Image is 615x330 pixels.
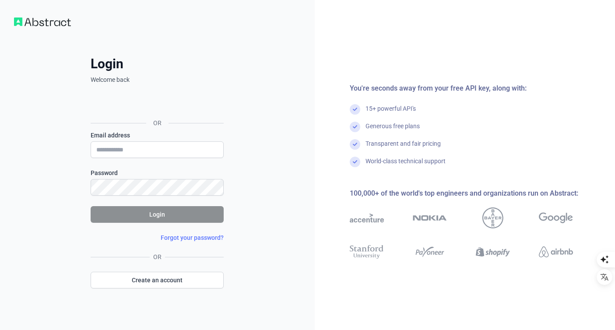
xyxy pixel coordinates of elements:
img: shopify [476,243,510,260]
span: OR [146,119,169,127]
img: check mark [350,104,360,115]
img: nokia [413,207,447,228]
img: bayer [482,207,503,228]
div: 15+ powerful API's [365,104,416,122]
a: Create an account [91,272,224,288]
img: stanford university [350,243,384,260]
div: Generous free plans [365,122,420,139]
span: OR [150,253,165,261]
div: 100,000+ of the world's top engineers and organizations run on Abstract: [350,188,601,199]
img: Workflow [14,18,71,26]
img: accenture [350,207,384,228]
img: airbnb [539,243,573,260]
button: Login [91,206,224,223]
a: Forgot your password? [161,234,224,241]
label: Email address [91,131,224,140]
div: You're seconds away from your free API key, along with: [350,83,601,94]
div: World-class technical support [365,157,446,174]
div: Transparent and fair pricing [365,139,441,157]
img: check mark [350,157,360,167]
img: check mark [350,139,360,150]
img: payoneer [413,243,447,260]
img: google [539,207,573,228]
h2: Login [91,56,224,72]
img: check mark [350,122,360,132]
iframe: Botón Iniciar sesión con Google [86,94,226,113]
label: Password [91,169,224,177]
p: Welcome back [91,75,224,84]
